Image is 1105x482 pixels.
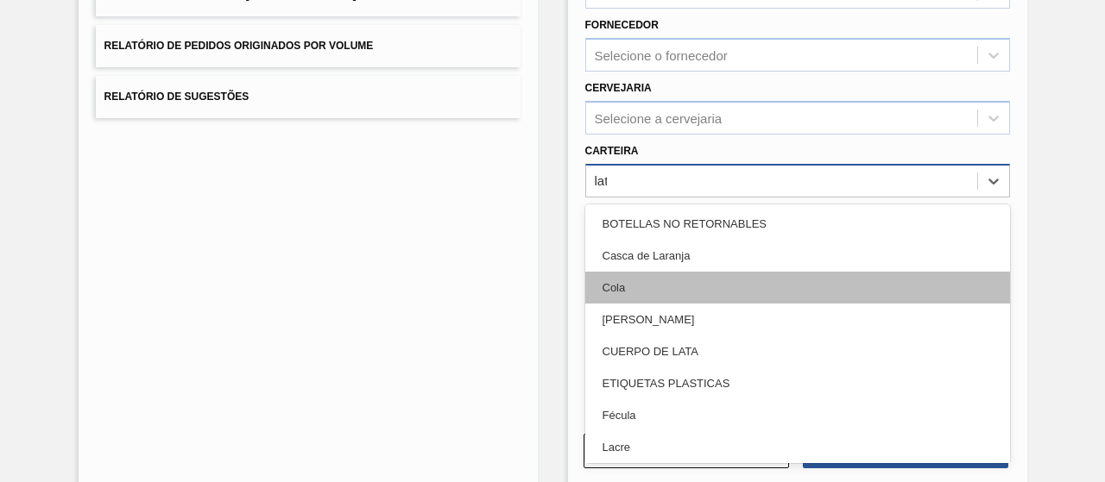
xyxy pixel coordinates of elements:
label: Fornecedor [585,19,659,31]
div: Selecione a cervejaria [595,110,723,125]
div: CUERPO DE LATA [585,335,1010,367]
div: Lacre [585,431,1010,463]
div: Cola [585,272,1010,304]
div: Selecione o fornecedor [595,48,728,63]
button: Limpar [584,434,789,468]
label: Carteira [585,145,639,157]
div: ETIQUETAS PLASTICAS [585,367,1010,399]
div: Casca de Laranja [585,240,1010,272]
label: Cervejaria [585,82,652,94]
div: Fécula [585,399,1010,431]
span: Relatório de Pedidos Originados por Volume [104,40,374,52]
div: [PERSON_NAME] [585,304,1010,335]
button: Relatório de Sugestões [96,76,521,118]
span: Relatório de Sugestões [104,91,249,103]
button: Relatório de Pedidos Originados por Volume [96,25,521,67]
div: BOTELLAS NO RETORNABLES [585,208,1010,240]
